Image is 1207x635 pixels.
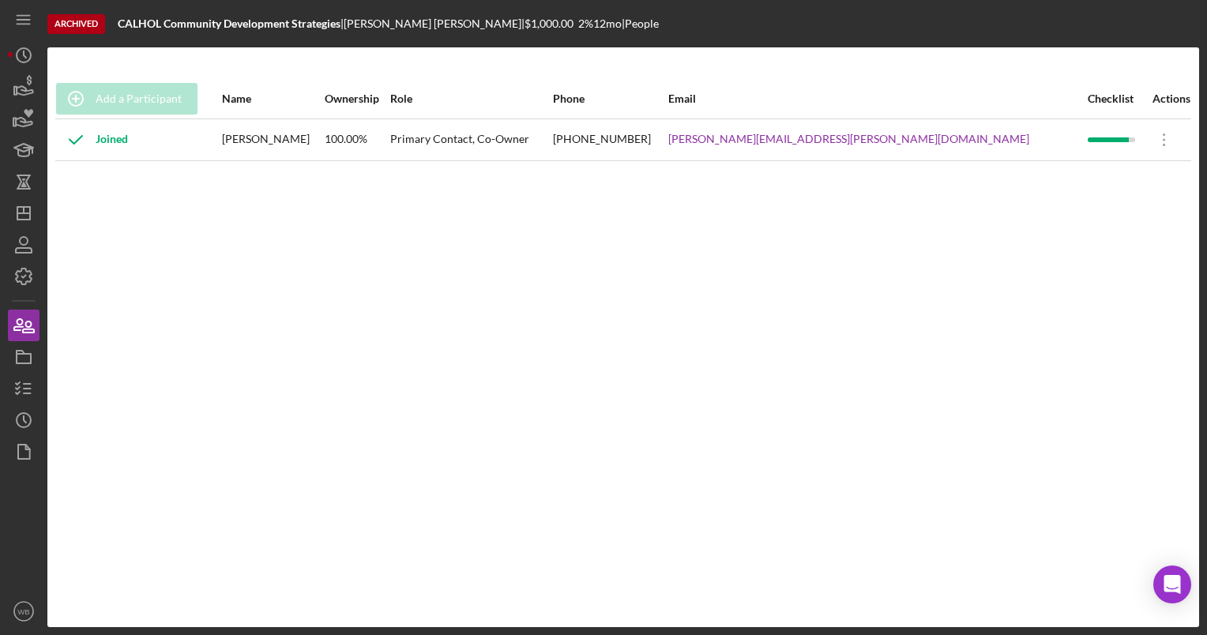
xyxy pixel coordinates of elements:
div: Archived [47,14,105,34]
div: Open Intercom Messenger [1153,565,1191,603]
div: Add a Participant [96,83,182,115]
div: Checklist [1088,92,1143,105]
div: 2 % [578,17,593,30]
div: [PERSON_NAME] [PERSON_NAME] | [344,17,525,30]
div: Role [390,92,551,105]
div: 100.00% [325,120,388,160]
div: [PERSON_NAME] [222,120,324,160]
div: Primary Contact, Co-Owner [390,120,551,160]
text: WB [17,607,29,616]
div: Name [222,92,324,105]
div: Joined [56,120,128,160]
div: [PHONE_NUMBER] [553,120,667,160]
div: Ownership [325,92,388,105]
button: WB [8,596,39,627]
div: Email [668,92,1086,105]
b: CALHOL Community Development Strategies [118,17,340,30]
div: Phone [553,92,667,105]
div: 12 mo [593,17,622,30]
div: $1,000.00 [525,17,578,30]
div: | [118,17,344,30]
button: Add a Participant [56,83,197,115]
div: | People [622,17,659,30]
a: [PERSON_NAME][EMAIL_ADDRESS][PERSON_NAME][DOMAIN_NAME] [668,133,1029,145]
div: Actions [1145,92,1190,105]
